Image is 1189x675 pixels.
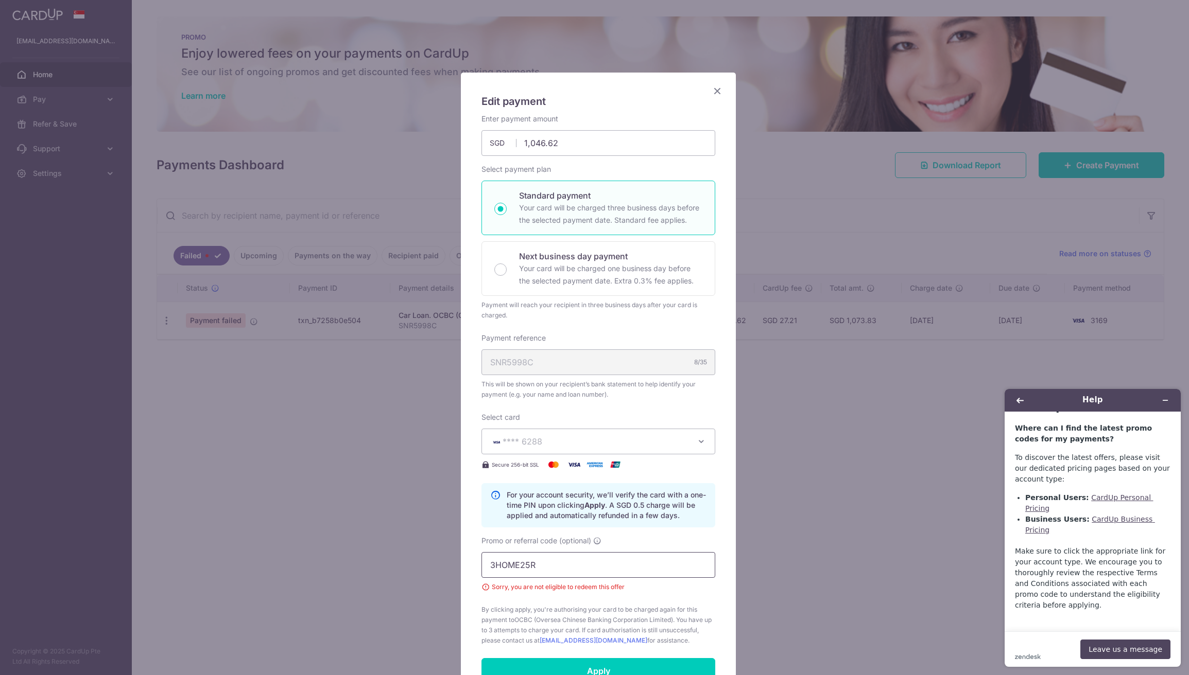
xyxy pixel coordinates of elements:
[481,93,715,110] h5: Edit payment
[490,138,516,148] span: SGD
[490,438,503,446] img: VISA
[519,262,702,287] p: Your card will be charged one business day before the selected payment date. Extra 0.3% fee applies.
[492,460,539,469] span: Secure 256-bit SSL
[711,85,723,97] button: Close
[540,636,647,644] a: [EMAIL_ADDRESS][DOMAIN_NAME]
[481,605,715,646] span: By clicking apply, you're authorising your card to be charged again for this payment to . You hav...
[694,357,707,367] div: 8/35
[24,7,45,16] span: Help
[507,490,706,521] p: For your account security, we’ll verify the card with a one-time PIN upon clicking . A SGD 0.5 ch...
[519,250,702,262] p: Next business day payment
[605,458,626,471] img: UnionPay
[481,536,591,546] span: Promo or referral code (optional)
[584,501,605,509] b: Apply
[481,164,551,174] label: Select payment plan
[996,381,1189,675] iframe: Find more information here
[584,458,605,471] img: American Express
[481,333,546,343] label: Payment reference
[519,189,702,202] p: Standard payment
[514,616,673,624] span: OCBC (Oversea Chinese Banking Corporation Limited)
[564,458,584,471] img: Visa
[481,412,520,422] label: Select card
[481,379,715,400] span: This will be shown on your recipient’s bank statement to help identify your payment (e.g. your na...
[481,114,558,124] label: Enter payment amount
[481,582,715,592] span: Sorry, you are not eligible to redeem this offer
[519,202,702,226] p: Your card will be charged three business days before the selected payment date. Standard fee appl...
[481,300,715,321] div: Payment will reach your recipient in three business days after your card is charged.
[543,458,564,471] img: Mastercard
[481,130,715,156] input: 0.00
